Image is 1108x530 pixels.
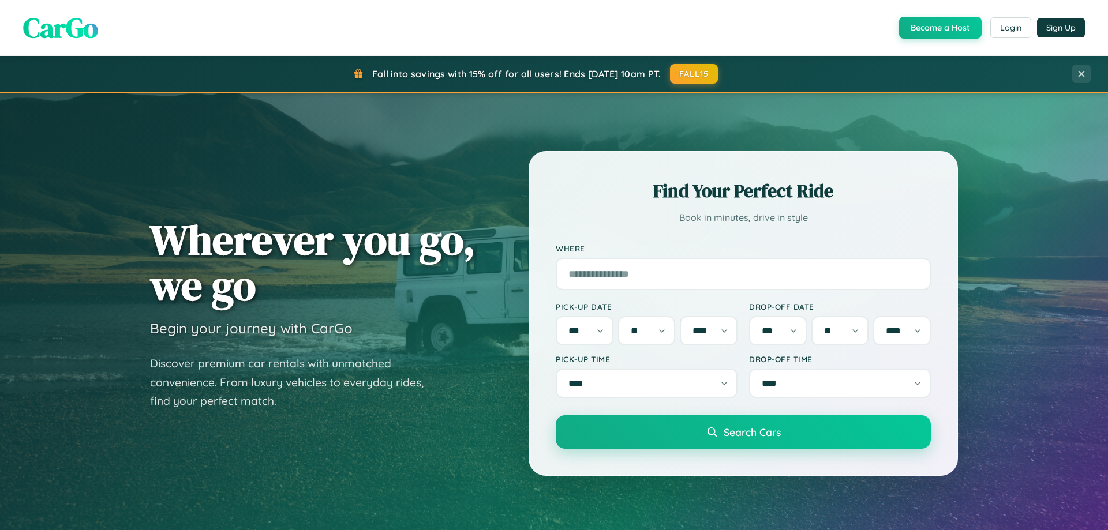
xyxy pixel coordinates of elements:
p: Book in minutes, drive in style [556,209,931,226]
span: CarGo [23,9,98,47]
button: Sign Up [1037,18,1085,37]
span: Fall into savings with 15% off for all users! Ends [DATE] 10am PT. [372,68,661,80]
label: Drop-off Time [749,354,931,364]
button: Search Cars [556,415,931,449]
label: Pick-up Date [556,302,738,311]
h2: Find Your Perfect Ride [556,178,931,204]
button: FALL15 [670,64,718,84]
button: Login [990,17,1031,38]
span: Search Cars [724,426,781,438]
h3: Begin your journey with CarGo [150,319,353,337]
label: Drop-off Date [749,302,931,311]
p: Discover premium car rentals with unmatched convenience. From luxury vehicles to everyday rides, ... [150,354,439,411]
button: Become a Host [899,17,982,39]
label: Pick-up Time [556,354,738,364]
h1: Wherever you go, we go [150,217,476,308]
label: Where [556,243,931,253]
